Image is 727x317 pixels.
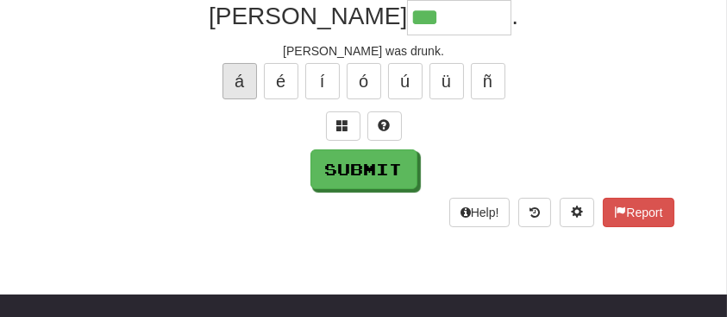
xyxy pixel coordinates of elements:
button: Switch sentence to multiple choice alt+p [326,111,360,141]
button: ü [429,63,464,99]
button: Report [603,198,674,227]
button: Submit [310,149,417,189]
button: Round history (alt+y) [518,198,551,227]
button: Single letter hint - you only get 1 per sentence and score half the points! alt+h [367,111,402,141]
button: ñ [471,63,505,99]
button: Help! [449,198,511,227]
button: ú [388,63,423,99]
button: í [305,63,340,99]
div: [PERSON_NAME] was drunk. [53,42,674,60]
button: é [264,63,298,99]
button: á [222,63,257,99]
span: [PERSON_NAME] [209,3,407,29]
span: . [511,3,518,29]
button: ó [347,63,381,99]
